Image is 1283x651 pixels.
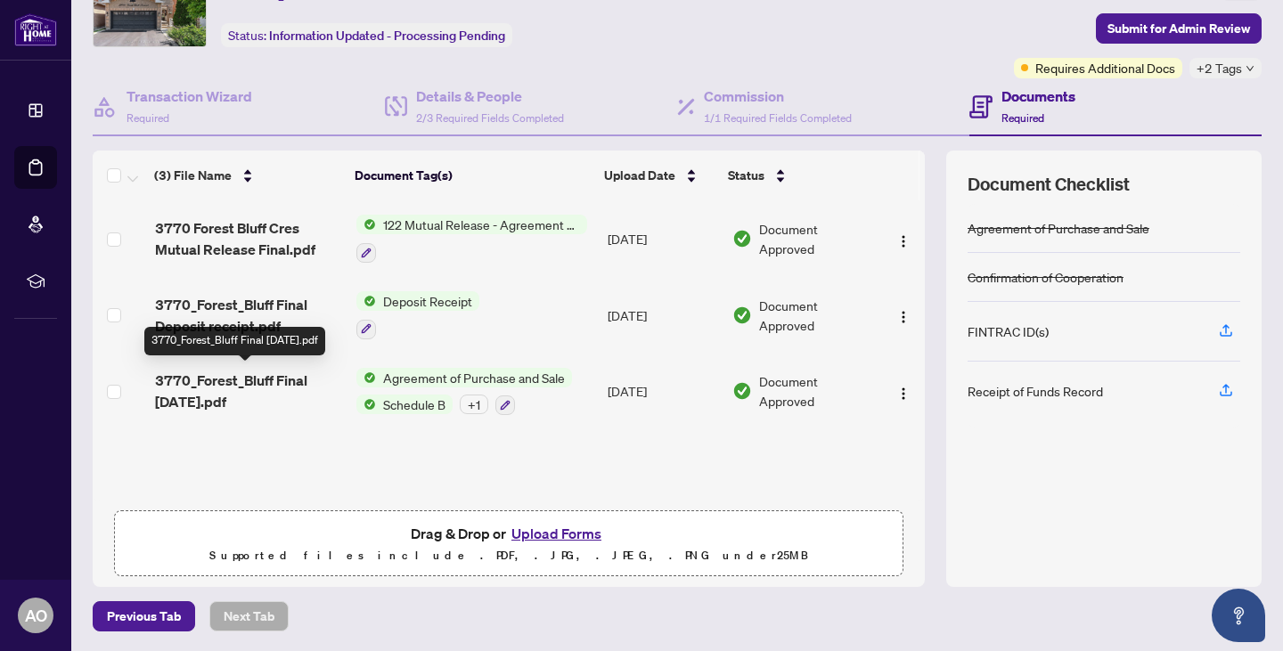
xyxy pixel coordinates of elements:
button: Logo [889,224,918,253]
span: AO [25,603,47,628]
td: [DATE] [601,200,725,277]
span: Drag & Drop orUpload FormsSupported files include .PDF, .JPG, .JPEG, .PNG under25MB [115,511,903,577]
img: Document Status [732,229,752,248]
div: 3770_Forest_Bluff Final [DATE].pdf [144,327,325,355]
span: Agreement of Purchase and Sale [376,368,572,387]
span: Document Approved [759,296,874,335]
h4: Documents [1001,85,1075,107]
span: Information Updated - Processing Pending [269,28,505,44]
div: Confirmation of Cooperation [968,267,1124,287]
img: Status Icon [356,215,376,234]
button: Logo [889,377,918,405]
img: Document Status [732,381,752,401]
span: Document Approved [759,371,874,411]
h4: Transaction Wizard [127,85,252,107]
span: 1/1 Required Fields Completed [704,111,852,125]
span: +2 Tags [1197,58,1242,78]
button: Upload Forms [506,522,607,545]
button: Next Tab [209,601,289,631]
button: Status IconDeposit Receipt [356,291,479,339]
th: (3) File Name [147,151,347,200]
span: (3) File Name [154,166,232,185]
span: 3770 Forest Bluff Cres Mutual Release Final.pdf [155,217,342,260]
span: Schedule B [376,395,453,414]
img: Logo [896,234,911,248]
span: Status [728,166,764,185]
button: Status Icon122 Mutual Release - Agreement of Purchase and Sale [356,215,587,263]
button: Logo [889,301,918,330]
p: Supported files include .PDF, .JPG, .JPEG, .PNG under 25 MB [126,545,892,566]
h4: Commission [704,85,852,107]
td: [DATE] [601,354,725,430]
button: Previous Tab [93,601,195,631]
div: Status: [221,23,512,47]
div: Agreement of Purchase and Sale [968,218,1149,238]
span: Drag & Drop or [411,522,607,545]
button: Submit for Admin Review [1096,13,1262,44]
span: Required [1001,111,1044,125]
img: logo [14,13,57,46]
span: Document Approved [759,219,874,258]
div: FINTRAC ID(s) [968,321,1049,341]
th: Document Tag(s) [347,151,598,200]
th: Status [721,151,876,200]
span: 2/3 Required Fields Completed [416,111,564,125]
span: 3770_Forest_Bluff Final Deposit receipt.pdf [155,294,342,337]
span: Deposit Receipt [376,291,479,311]
button: Status IconAgreement of Purchase and SaleStatus IconSchedule B+1 [356,368,572,416]
span: Submit for Admin Review [1107,14,1250,43]
span: Requires Additional Docs [1035,58,1175,77]
img: Logo [896,310,911,324]
div: Receipt of Funds Record [968,381,1103,401]
th: Upload Date [597,151,721,200]
span: down [1246,64,1254,73]
img: Status Icon [356,395,376,414]
span: 122 Mutual Release - Agreement of Purchase and Sale [376,215,587,234]
h4: Details & People [416,85,564,107]
span: Upload Date [604,166,675,185]
div: + 1 [460,395,488,414]
img: Status Icon [356,368,376,387]
img: Status Icon [356,291,376,311]
img: Document Status [732,305,752,325]
span: 3770_Forest_Bluff Final [DATE].pdf [155,370,342,412]
span: Document Checklist [968,172,1130,197]
button: Open asap [1212,589,1265,642]
img: Logo [896,387,911,401]
td: [DATE] [601,277,725,354]
span: Previous Tab [107,602,181,631]
span: Required [127,111,169,125]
